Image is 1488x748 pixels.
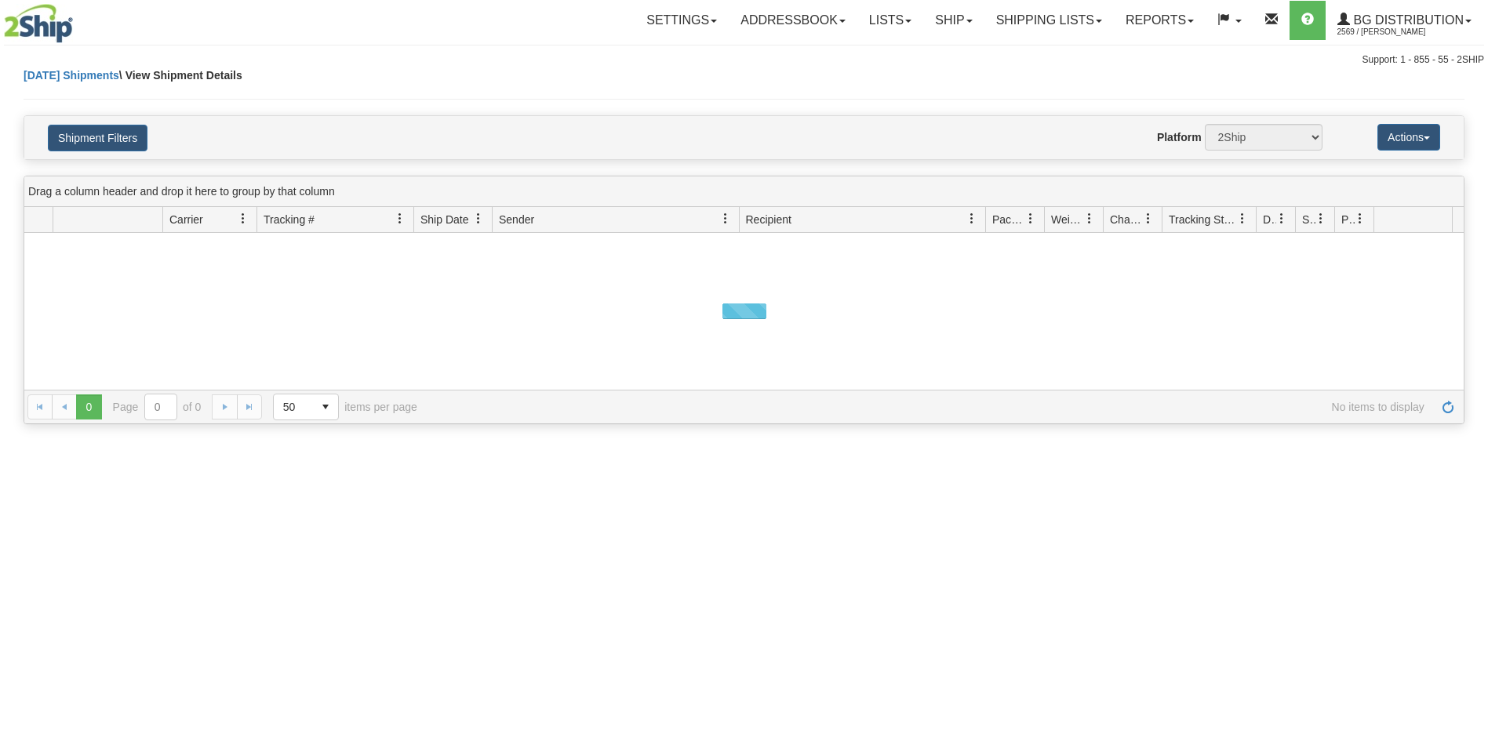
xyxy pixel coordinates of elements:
a: Charge filter column settings [1135,205,1162,232]
a: Addressbook [729,1,857,40]
a: Packages filter column settings [1017,205,1044,232]
a: Tracking # filter column settings [387,205,413,232]
a: Settings [635,1,729,40]
span: 2569 / [PERSON_NAME] [1337,24,1455,40]
a: Refresh [1435,394,1461,419]
span: Carrier [169,212,203,227]
a: Recipient filter column settings [959,205,985,232]
span: Weight [1051,212,1084,227]
span: Charge [1110,212,1143,227]
div: grid grouping header [24,176,1464,207]
span: Shipment Issues [1302,212,1315,227]
span: Recipient [746,212,791,227]
span: Page sizes drop down [273,394,339,420]
img: logo2569.jpg [4,4,73,43]
a: [DATE] Shipments [24,69,119,82]
a: Reports [1114,1,1206,40]
span: Sender [499,212,534,227]
span: No items to display [439,401,1424,413]
a: Tracking Status filter column settings [1229,205,1256,232]
a: Ship Date filter column settings [465,205,492,232]
span: items per page [273,394,417,420]
iframe: chat widget [1452,294,1486,454]
button: Shipment Filters [48,125,147,151]
span: BG Distribution [1350,13,1464,27]
a: Delivery Status filter column settings [1268,205,1295,232]
label: Platform [1157,129,1202,145]
span: Tracking Status [1169,212,1237,227]
span: Packages [992,212,1025,227]
span: select [313,394,338,419]
a: Shipment Issues filter column settings [1308,205,1334,232]
span: Page of 0 [113,394,202,420]
button: Actions [1377,124,1440,151]
span: Page 0 [76,394,101,419]
a: Lists [857,1,923,40]
div: Support: 1 - 855 - 55 - 2SHIP [4,53,1484,67]
a: Pickup Status filter column settings [1347,205,1373,232]
span: Delivery Status [1263,212,1276,227]
a: BG Distribution 2569 / [PERSON_NAME] [1326,1,1483,40]
span: Tracking # [264,212,315,227]
a: Shipping lists [984,1,1114,40]
span: \ View Shipment Details [119,69,242,82]
a: Weight filter column settings [1076,205,1103,232]
a: Sender filter column settings [712,205,739,232]
span: Ship Date [420,212,468,227]
a: Carrier filter column settings [230,205,256,232]
span: Pickup Status [1341,212,1355,227]
span: 50 [283,399,304,415]
a: Ship [923,1,984,40]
